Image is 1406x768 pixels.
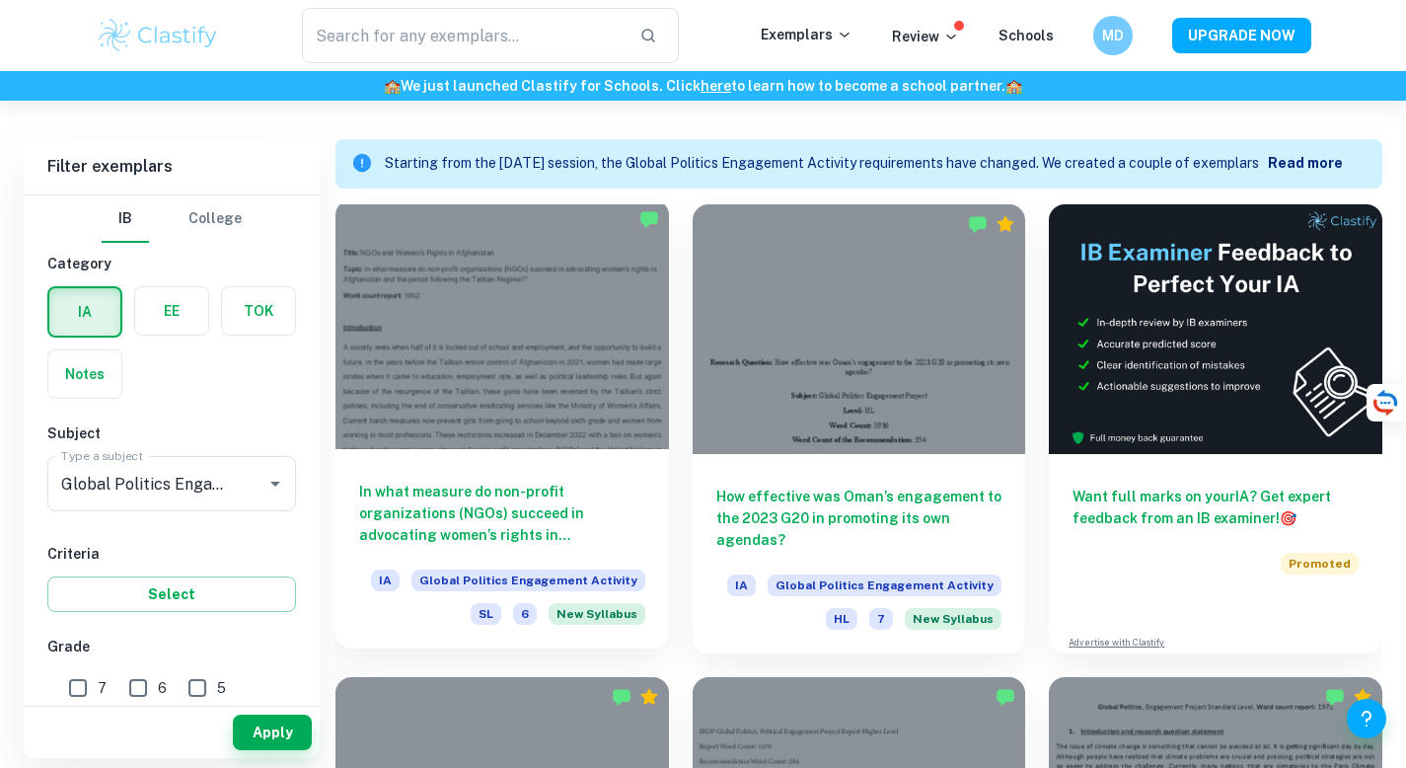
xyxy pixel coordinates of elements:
h6: Want full marks on your IA ? Get expert feedback from an IB examiner! [1073,486,1359,529]
span: 🎯 [1280,510,1296,526]
span: Promoted [1281,553,1359,575]
button: College [188,195,242,243]
span: Global Politics Engagement Activity [411,570,645,591]
a: How effective was Oman’s engagement to the 2023 G20 in promoting its own agendas?IAGlobal Politic... [693,204,1026,653]
span: Global Politics Engagement Activity [768,575,1001,596]
button: EE [135,287,208,335]
h6: How effective was Oman’s engagement to the 2023 G20 in promoting its own agendas? [716,486,1002,551]
a: In what measure do non-profit organizations (NGOs) succeed in advocating women’s rights in [GEOGR... [335,204,669,653]
b: Read more [1268,155,1343,171]
span: 7 [869,608,893,630]
img: Marked [612,687,631,707]
h6: Criteria [47,543,296,565]
h6: Subject [47,422,296,444]
img: Marked [996,687,1015,707]
span: IA [727,575,756,596]
h6: We just launched Clastify for Schools. Click to learn how to become a school partner. [4,75,1402,97]
h6: Category [47,253,296,274]
button: Notes [48,350,121,398]
span: 7 [98,677,107,699]
div: Premium [639,687,659,707]
a: Want full marks on yourIA? Get expert feedback from an IB examiner!PromotedAdvertise with Clastify [1049,204,1382,653]
button: Open [261,470,289,498]
span: 🏫 [384,78,401,94]
img: Marked [968,214,988,234]
p: Starting from the [DATE] session, the Global Politics Engagement Activity requirements have chang... [385,153,1268,175]
label: Type a subject [61,447,143,464]
p: Exemplars [761,24,852,45]
img: Thumbnail [1049,204,1382,454]
div: Starting from the May 2026 session, the Global Politics Engagement Activity requirements have cha... [905,608,1001,630]
p: Review [892,26,959,47]
div: Premium [996,214,1015,234]
button: TOK [222,287,295,335]
div: Starting from the May 2026 session, the Global Politics Engagement Activity requirements have cha... [549,603,645,625]
a: Advertise with Clastify [1069,636,1164,650]
button: Help and Feedback [1347,699,1386,738]
button: IA [49,288,120,336]
span: 6 [158,677,167,699]
span: New Syllabus [549,603,645,625]
span: IA [371,570,400,591]
span: 🏫 [1005,78,1022,94]
h6: Grade [47,636,296,657]
span: SL [471,603,501,625]
img: Marked [639,209,659,229]
a: Schools [999,28,1054,43]
h6: MD [1101,25,1124,46]
div: Premium [1353,687,1372,707]
span: 6 [513,603,537,625]
input: Search for any exemplars... [302,8,625,63]
button: MD [1093,16,1133,55]
button: Apply [233,715,312,750]
span: HL [826,608,857,630]
button: Select [47,576,296,612]
img: Marked [1325,687,1345,707]
a: here [701,78,731,94]
div: Filter type choice [102,195,242,243]
span: New Syllabus [905,608,1001,630]
span: 5 [217,677,226,699]
button: IB [102,195,149,243]
img: Clastify logo [96,16,221,55]
h6: In what measure do non-profit organizations (NGOs) succeed in advocating women’s rights in [GEOGR... [359,481,645,546]
button: UPGRADE NOW [1172,18,1311,53]
h6: Filter exemplars [24,139,320,194]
